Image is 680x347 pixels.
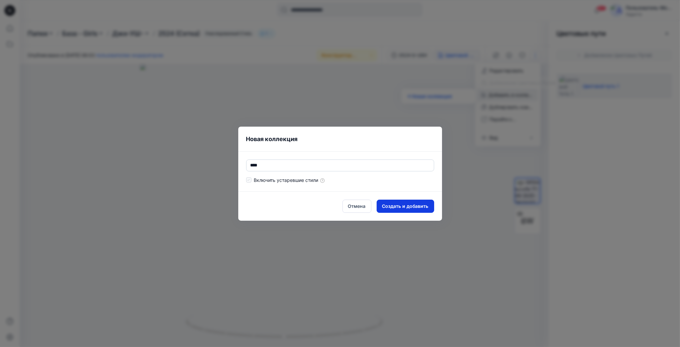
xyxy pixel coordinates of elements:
ya-tr-span: Отмена [348,203,366,210]
button: Создать и добавить [377,200,434,213]
ya-tr-span: Новая коллекция [246,135,298,143]
ya-tr-span: Создать и добавить [382,203,429,210]
ya-tr-span: Включить устаревшие стили [254,177,318,184]
button: Отмена [342,200,371,213]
